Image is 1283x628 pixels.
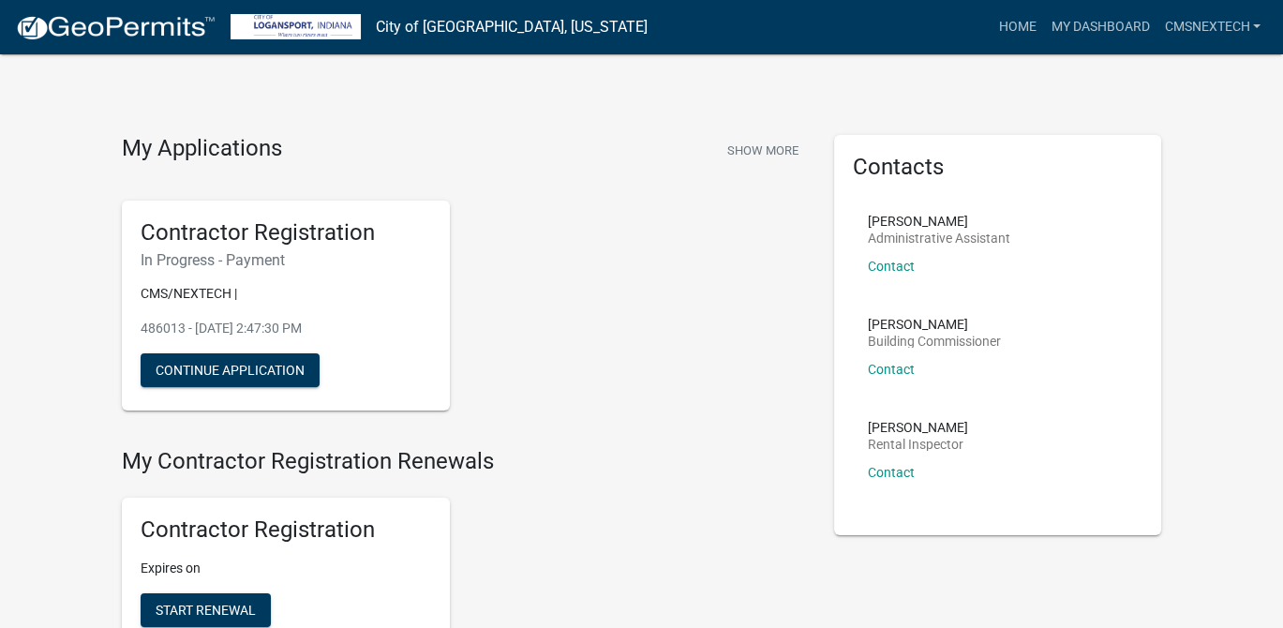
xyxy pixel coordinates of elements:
[141,219,431,247] h5: Contractor Registration
[156,603,256,618] span: Start Renewal
[868,232,1010,245] p: Administrative Assistant
[231,14,361,39] img: City of Logansport, Indiana
[141,516,431,544] h5: Contractor Registration
[122,135,282,163] h4: My Applications
[853,154,1143,181] h5: Contacts
[141,559,431,578] p: Expires on
[868,335,1001,348] p: Building Commissioner
[141,353,320,387] button: Continue Application
[868,318,1001,331] p: [PERSON_NAME]
[720,135,806,166] button: Show More
[141,319,431,338] p: 486013 - [DATE] 2:47:30 PM
[1043,9,1156,45] a: My Dashboard
[868,215,1010,228] p: [PERSON_NAME]
[868,465,915,480] a: Contact
[991,9,1043,45] a: Home
[868,362,915,377] a: Contact
[868,421,968,434] p: [PERSON_NAME]
[376,11,648,43] a: City of [GEOGRAPHIC_DATA], [US_STATE]
[141,284,431,304] p: CMS/NEXTECH |
[141,593,271,627] button: Start Renewal
[1156,9,1268,45] a: CMSNEXTECH
[122,448,806,475] h4: My Contractor Registration Renewals
[141,251,431,269] h6: In Progress - Payment
[868,438,968,451] p: Rental Inspector
[868,259,915,274] a: Contact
